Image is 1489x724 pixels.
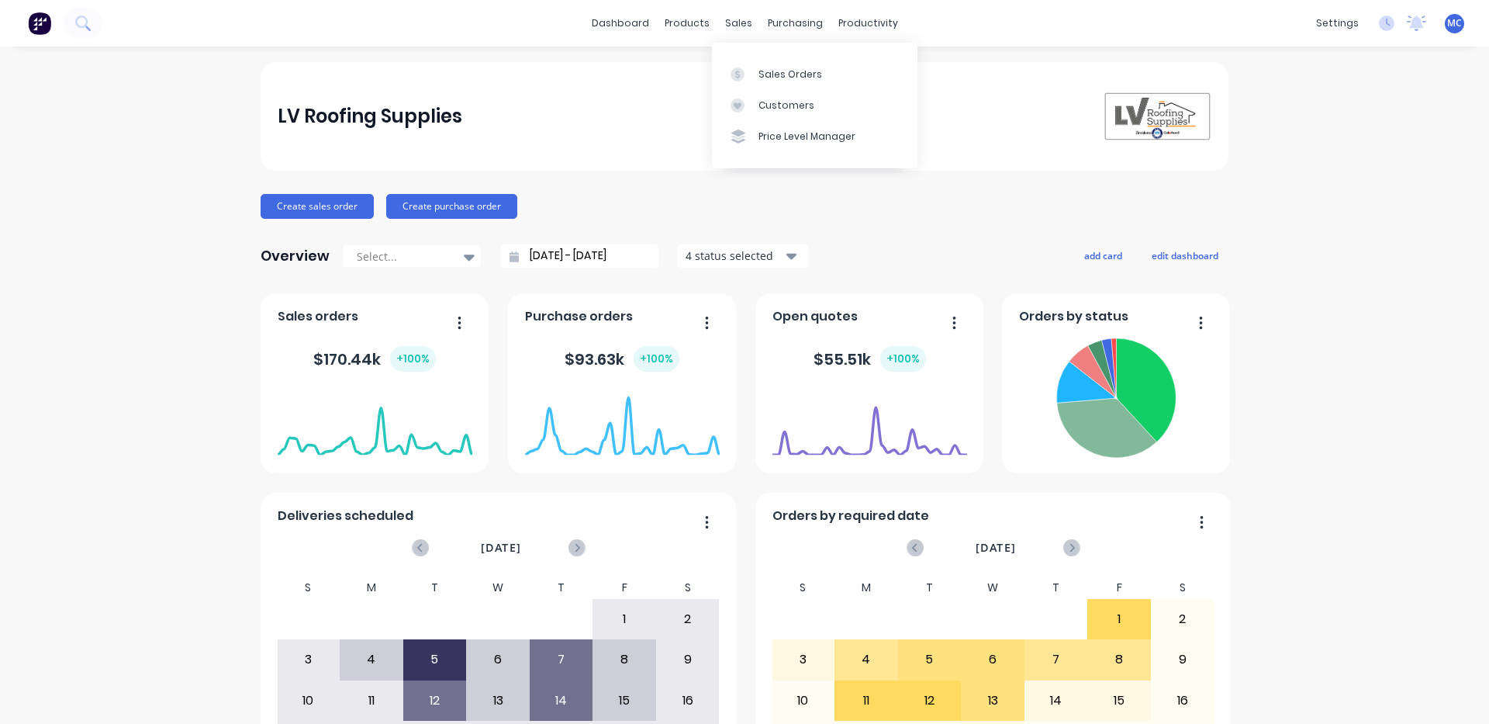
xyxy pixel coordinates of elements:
[834,577,898,599] div: M
[634,346,679,372] div: + 100 %
[1152,640,1214,679] div: 9
[677,244,809,268] button: 4 status selected
[525,307,633,326] span: Purchase orders
[758,130,855,144] div: Price Level Manager
[261,241,330,272] div: Overview
[565,346,679,372] div: $ 93.63k
[814,346,926,372] div: $ 55.51k
[712,121,917,152] a: Price Level Manager
[657,640,719,679] div: 9
[340,640,402,679] div: 4
[898,577,962,599] div: T
[657,600,719,639] div: 2
[760,12,831,35] div: purchasing
[404,640,466,679] div: 5
[1152,600,1214,639] div: 2
[1024,577,1088,599] div: T
[686,248,783,264] div: 4 status selected
[530,640,592,679] div: 7
[1025,681,1087,720] div: 14
[1447,16,1462,30] span: MC
[962,640,1024,679] div: 6
[277,577,340,599] div: S
[899,681,961,720] div: 12
[530,577,593,599] div: T
[976,539,1016,556] span: [DATE]
[772,507,929,525] span: Orders by required date
[1088,681,1150,720] div: 15
[758,68,822,81] div: Sales Orders
[1152,681,1214,720] div: 16
[962,681,1024,720] div: 13
[467,640,529,679] div: 6
[404,681,466,720] div: 12
[835,640,897,679] div: 4
[340,577,403,599] div: M
[1088,640,1150,679] div: 8
[1074,245,1132,265] button: add card
[530,681,592,720] div: 14
[592,577,656,599] div: F
[758,99,814,113] div: Customers
[712,58,917,89] a: Sales Orders
[831,12,906,35] div: productivity
[386,194,517,219] button: Create purchase order
[340,681,402,720] div: 11
[657,681,719,720] div: 16
[717,12,760,35] div: sales
[313,346,436,372] div: $ 170.44k
[1025,640,1087,679] div: 7
[593,600,655,639] div: 1
[278,307,358,326] span: Sales orders
[961,577,1024,599] div: W
[593,640,655,679] div: 8
[278,101,462,132] div: LV Roofing Supplies
[261,194,374,219] button: Create sales order
[772,681,834,720] div: 10
[467,681,529,720] div: 13
[656,577,720,599] div: S
[772,577,835,599] div: S
[584,12,657,35] a: dashboard
[1019,307,1128,326] span: Orders by status
[1308,12,1366,35] div: settings
[1103,92,1211,141] img: LV Roofing Supplies
[835,681,897,720] div: 11
[466,577,530,599] div: W
[772,307,858,326] span: Open quotes
[899,640,961,679] div: 5
[1151,577,1214,599] div: S
[657,12,717,35] div: products
[403,577,467,599] div: T
[481,539,521,556] span: [DATE]
[1142,245,1228,265] button: edit dashboard
[712,90,917,121] a: Customers
[278,681,340,720] div: 10
[1088,600,1150,639] div: 1
[593,681,655,720] div: 15
[1087,577,1151,599] div: F
[28,12,51,35] img: Factory
[278,640,340,679] div: 3
[880,346,926,372] div: + 100 %
[772,640,834,679] div: 3
[390,346,436,372] div: + 100 %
